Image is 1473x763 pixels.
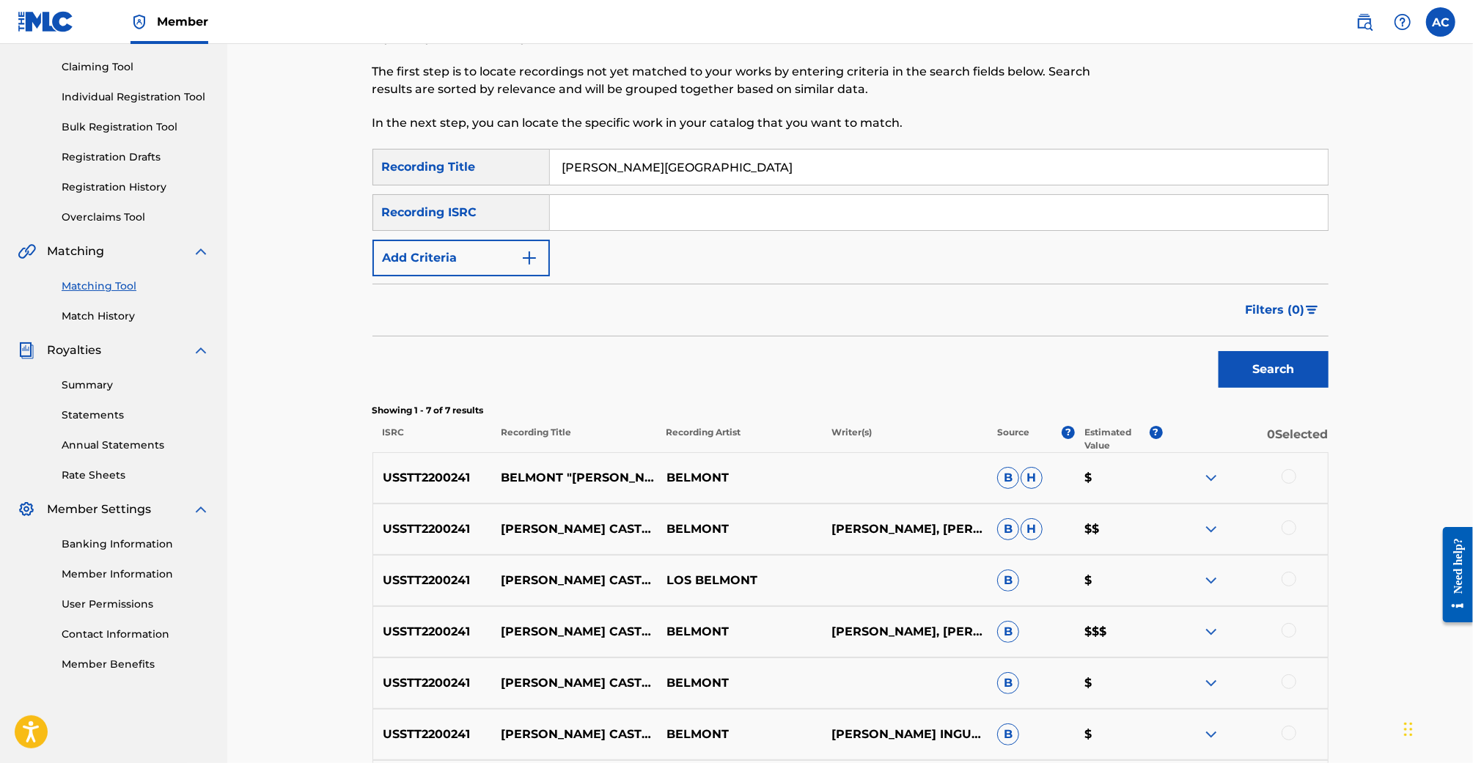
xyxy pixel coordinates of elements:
[1404,707,1413,751] div: Drag
[1219,351,1329,388] button: Search
[62,89,210,105] a: Individual Registration Tool
[657,726,822,743] p: BELMONT
[62,567,210,582] a: Member Information
[373,572,492,589] p: USSTT2200241
[1237,292,1329,328] button: Filters (0)
[1202,674,1220,692] img: expand
[1350,7,1379,37] a: Public Search
[62,627,210,642] a: Contact Information
[1356,13,1373,31] img: search
[822,623,987,641] p: [PERSON_NAME], [PERSON_NAME], [PERSON_NAME]
[997,426,1029,452] p: Source
[1202,726,1220,743] img: expand
[997,467,1019,489] span: B
[62,180,210,195] a: Registration History
[997,723,1019,745] span: B
[997,518,1019,540] span: B
[1021,518,1043,540] span: H
[1202,623,1220,641] img: expand
[47,501,151,518] span: Member Settings
[521,249,538,267] img: 9d2ae6d4665cec9f34b9.svg
[131,13,148,31] img: Top Rightsholder
[656,426,822,452] p: Recording Artist
[997,570,1019,591] span: B
[62,657,210,672] a: Member Benefits
[62,537,210,552] a: Banking Information
[491,426,657,452] p: Recording Title
[62,408,210,423] a: Statements
[1062,426,1075,439] span: ?
[373,674,492,692] p: USSTT2200241
[372,240,550,276] button: Add Criteria
[192,243,210,260] img: expand
[62,279,210,294] a: Matching Tool
[372,114,1109,132] p: In the next step, you can locate the specific work in your catalog that you want to match.
[1075,726,1162,743] p: $
[18,243,36,260] img: Matching
[62,597,210,612] a: User Permissions
[1150,426,1163,439] span: ?
[18,342,35,359] img: Royalties
[657,572,822,589] p: LOS BELMONT
[18,501,35,518] img: Member Settings
[657,674,822,692] p: BELMONT
[1021,467,1043,489] span: H
[822,426,988,452] p: Writer(s)
[373,726,492,743] p: USSTT2200241
[997,672,1019,694] span: B
[1202,572,1220,589] img: expand
[372,149,1329,395] form: Search Form
[157,13,208,30] span: Member
[62,150,210,165] a: Registration Drafts
[192,342,210,359] img: expand
[997,621,1019,643] span: B
[373,623,492,641] p: USSTT2200241
[1432,515,1473,633] iframe: Resource Center
[1394,13,1411,31] img: help
[1075,623,1162,641] p: $$$
[1202,520,1220,538] img: expand
[372,426,491,452] p: ISRC
[1163,426,1329,452] p: 0 Selected
[1400,693,1473,763] iframe: Chat Widget
[62,59,210,75] a: Claiming Tool
[1426,7,1455,37] div: User Menu
[822,520,987,538] p: [PERSON_NAME], [PERSON_NAME], [PERSON_NAME]
[1075,674,1162,692] p: $
[192,501,210,518] img: expand
[62,210,210,225] a: Overclaims Tool
[491,726,656,743] p: [PERSON_NAME] CASTLE
[373,469,492,487] p: USSTT2200241
[372,63,1109,98] p: The first step is to locate recordings not yet matched to your works by entering criteria in the ...
[657,469,822,487] p: BELMONT
[1306,306,1318,314] img: filter
[62,309,210,324] a: Match History
[491,674,656,692] p: [PERSON_NAME] CASTLE (INSTRUMENTAL)
[657,520,822,538] p: BELMONT
[1075,572,1162,589] p: $
[62,377,210,393] a: Summary
[491,469,656,487] p: BELMONT "[PERSON_NAME] CASTLE (INSTRUMENTAL)"
[1085,426,1150,452] p: Estimated Value
[62,438,210,453] a: Annual Statements
[62,468,210,483] a: Rate Sheets
[657,623,822,641] p: BELMONT
[372,404,1329,417] p: Showing 1 - 7 of 7 results
[62,119,210,135] a: Bulk Registration Tool
[18,11,74,32] img: MLC Logo
[1246,301,1305,319] span: Filters ( 0 )
[491,623,656,641] p: [PERSON_NAME] CASTLE - INSTRUMENTAL
[1075,469,1162,487] p: $
[373,520,492,538] p: USSTT2200241
[491,572,656,589] p: [PERSON_NAME] CASTLE (INSTRUMENTAL)
[1202,469,1220,487] img: expand
[1075,520,1162,538] p: $$
[491,520,656,538] p: [PERSON_NAME] CASTLE
[1388,7,1417,37] div: Help
[47,342,101,359] span: Royalties
[822,726,987,743] p: [PERSON_NAME] INGUAGIATOTAZ JOHNSONBRIAN ZARZYCKA-LADA
[47,243,104,260] span: Matching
